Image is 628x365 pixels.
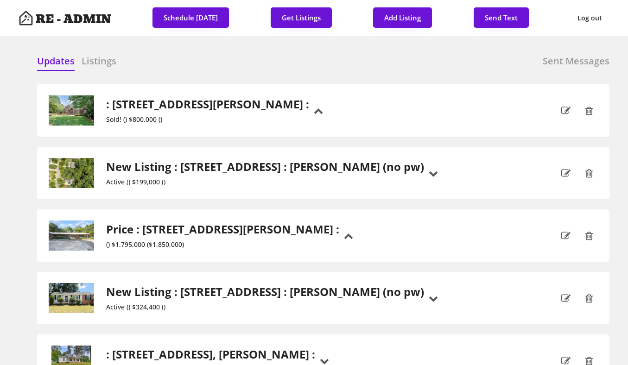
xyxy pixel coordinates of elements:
img: 20250522134628364911000000-o.jpg [48,220,95,251]
div: Sold! () $800,000 () [106,116,309,124]
h2: New Listing : [STREET_ADDRESS] : [PERSON_NAME] (no pw) [106,160,424,174]
div: () $1,795,000 ($1,850,000) [106,241,339,249]
h6: Sent Messages [543,55,609,68]
h2: : [STREET_ADDRESS], [PERSON_NAME] : [106,348,315,361]
button: Schedule [DATE] [152,7,229,28]
h2: New Listing : [STREET_ADDRESS] : [PERSON_NAME] (no pw) [106,285,424,299]
img: 20250813144040334515000000-o.jpg [48,158,95,188]
img: Artboard%201%20copy%203.svg [19,11,33,25]
h6: Listings [82,55,116,68]
img: 20250805164610280152000000-o.jpg [48,283,95,313]
div: Active () $199,000 () [106,178,424,186]
h6: Updates [37,55,75,68]
button: Log out [570,7,609,29]
div: Active () $324,400 () [106,303,424,311]
img: 90af5933095807e6a4b698ff79e1b457-cc_ft_1536.webp [48,95,95,126]
button: Get Listings [271,7,332,28]
h2: Price : [STREET_ADDRESS][PERSON_NAME] : [106,223,339,236]
button: Add Listing [373,7,432,28]
h4: RE - ADMIN [36,13,111,25]
h2: : [STREET_ADDRESS][PERSON_NAME] : [106,98,309,111]
button: Send Text [474,7,529,28]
